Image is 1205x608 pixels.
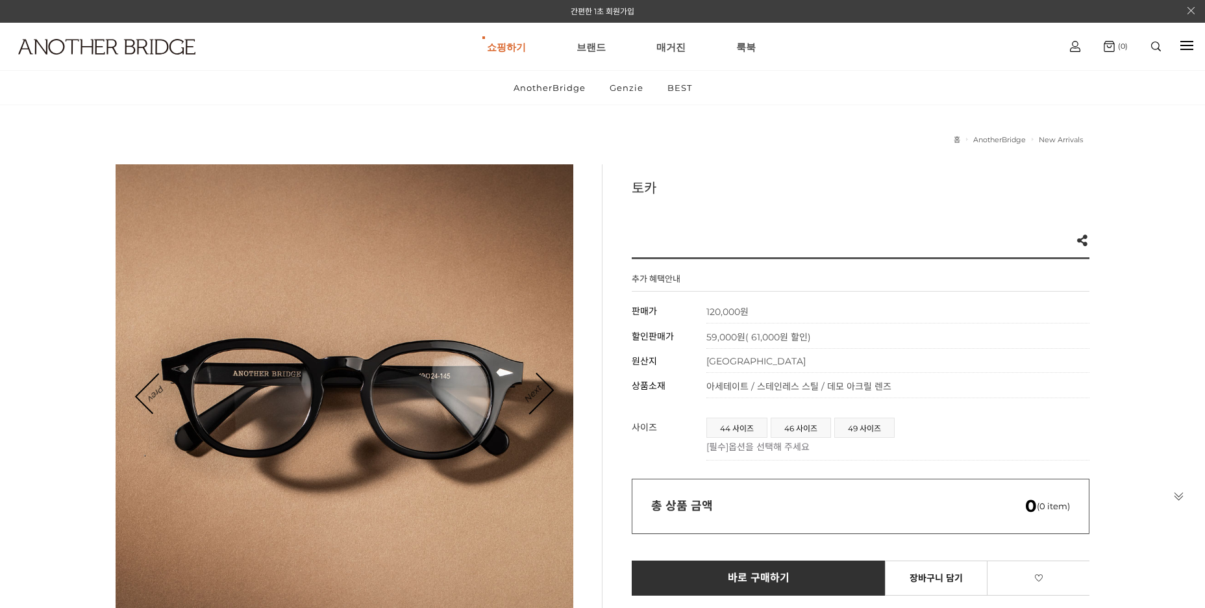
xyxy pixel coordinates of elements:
[656,71,703,105] a: BEST
[706,355,806,367] span: [GEOGRAPHIC_DATA]
[771,418,831,438] li: 46 사이즈
[1151,42,1161,51] img: search
[632,411,706,461] th: 사이즈
[706,331,811,343] span: 59,000원
[599,71,654,105] a: Genzie
[632,272,680,291] h4: 추가 혜택안내
[706,440,1083,453] p: [필수]
[571,6,634,16] a: 간편한 1초 회원가입
[632,380,665,392] span: 상품소재
[835,418,894,437] a: 49 사이즈
[632,331,674,342] span: 할인판매가
[632,177,1089,197] h3: 토카
[706,381,891,392] span: 아세테이트 / 스테인레스 스틸 / 데모 아크릴 렌즈
[885,561,988,596] a: 장바구니 담기
[736,23,756,70] a: 룩북
[954,135,960,144] a: 홈
[18,39,195,55] img: logo
[632,561,886,596] a: 바로 구매하기
[1115,42,1128,51] span: (0)
[728,441,810,453] span: 옵션을 선택해 주세요
[728,572,789,584] span: 바로 구매하기
[136,374,175,412] a: Prev
[503,71,597,105] a: AnotherBridge
[771,418,830,437] a: 46 사이즈
[1104,41,1128,52] a: (0)
[1104,41,1115,52] img: cart
[1025,501,1070,511] span: (0 item)
[973,135,1026,144] a: AnotherBridge
[6,39,187,86] a: logo
[656,23,686,70] a: 매거진
[706,418,767,438] li: 44 사이즈
[512,374,553,414] a: Next
[745,331,811,343] span: ( 61,000원 할인)
[1039,135,1083,144] a: New Arrivals
[834,418,895,438] li: 49 사이즈
[577,23,606,70] a: 브랜드
[1025,496,1037,516] em: 0
[707,418,767,437] a: 44 사이즈
[632,355,657,367] span: 원산지
[487,23,526,70] a: 쇼핑하기
[632,305,657,317] span: 판매가
[1070,41,1080,52] img: cart
[651,499,713,513] strong: 총 상품 금액
[706,306,749,318] strong: 120,000원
